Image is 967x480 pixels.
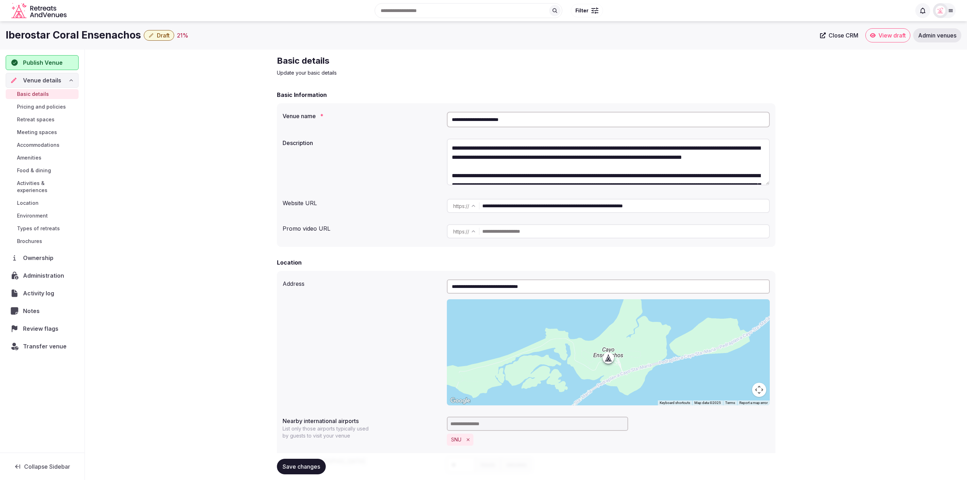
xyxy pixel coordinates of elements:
[11,3,68,19] a: Visit the homepage
[177,31,188,40] div: 21 %
[6,115,79,125] a: Retreat spaces
[283,463,320,470] span: Save changes
[23,324,61,333] span: Review flags
[6,166,79,175] a: Food & dining
[17,91,49,98] span: Basic details
[571,4,603,17] button: Filter
[6,55,79,70] button: Publish Venue
[23,342,67,351] span: Transfer venue
[17,212,48,219] span: Environment
[6,211,79,221] a: Environment
[6,459,79,474] button: Collapse Sidebar
[913,28,961,42] a: Admin venues
[17,103,66,110] span: Pricing and policies
[17,154,41,161] span: Amenities
[17,238,42,245] span: Brochures
[17,167,51,174] span: Food & dining
[6,140,79,150] a: Accommodations
[918,32,956,39] span: Admin venues
[6,339,79,354] button: Transfer venue
[6,268,79,283] a: Administration
[24,463,70,470] span: Collapse Sidebar
[6,250,79,265] a: Ownership
[17,141,59,149] span: Accommodations
[6,89,79,99] a: Basic details
[157,32,170,39] span: Draft
[6,102,79,112] a: Pricing and policies
[878,32,906,39] span: View draft
[6,236,79,246] a: Brochures
[17,116,55,123] span: Retreat spaces
[6,28,141,42] h1: Iberostar Coral Ensenachos
[23,58,63,67] span: Publish Venue
[23,254,56,262] span: Ownership
[17,180,76,194] span: Activities & experiences
[6,153,79,163] a: Amenities
[829,32,858,39] span: Close CRM
[23,271,67,280] span: Administration
[6,224,79,233] a: Types of retreats
[144,30,174,41] button: Draft
[23,307,42,315] span: Notes
[865,28,910,42] a: View draft
[277,459,326,474] button: Save changes
[6,286,79,301] a: Activity log
[6,178,79,195] a: Activities & experiences
[6,321,79,336] a: Review flags
[935,6,945,16] img: miaceralde
[23,76,61,85] span: Venue details
[6,198,79,208] a: Location
[575,7,588,14] span: Filter
[17,225,60,232] span: Types of retreats
[6,303,79,318] a: Notes
[17,129,57,136] span: Meeting spaces
[816,28,863,42] a: Close CRM
[23,289,57,297] span: Activity log
[6,127,79,137] a: Meeting spaces
[17,199,39,207] span: Location
[11,3,68,19] svg: Retreats and Venues company logo
[177,31,188,40] button: 21%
